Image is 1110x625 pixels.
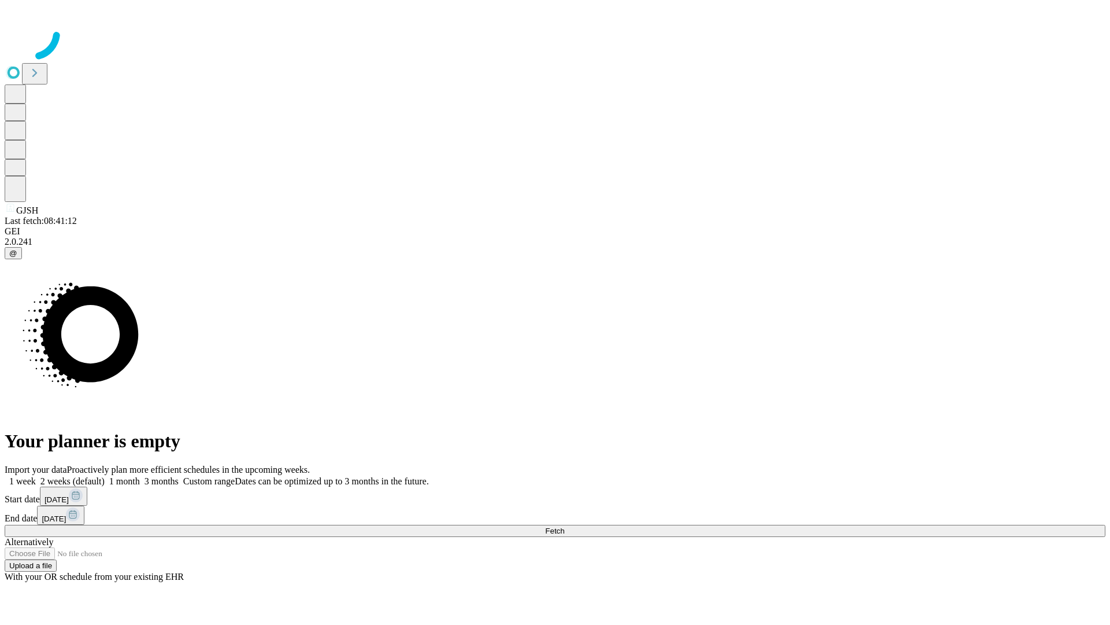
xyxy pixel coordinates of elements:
[545,527,564,535] span: Fetch
[5,465,67,475] span: Import your data
[5,572,184,582] span: With your OR schedule from your existing EHR
[235,476,428,486] span: Dates can be optimized up to 3 months in the future.
[5,506,1105,525] div: End date
[40,476,105,486] span: 2 weeks (default)
[16,205,38,215] span: GJSH
[5,247,22,259] button: @
[109,476,140,486] span: 1 month
[5,525,1105,537] button: Fetch
[5,431,1105,452] h1: Your planner is empty
[45,495,69,504] span: [DATE]
[5,226,1105,237] div: GEI
[5,216,77,226] span: Last fetch: 08:41:12
[9,476,36,486] span: 1 week
[183,476,235,486] span: Custom range
[42,514,66,523] span: [DATE]
[37,506,84,525] button: [DATE]
[9,249,17,258] span: @
[40,487,87,506] button: [DATE]
[5,537,53,547] span: Alternatively
[5,560,57,572] button: Upload a file
[5,237,1105,247] div: 2.0.241
[5,487,1105,506] div: Start date
[145,476,179,486] span: 3 months
[67,465,310,475] span: Proactively plan more efficient schedules in the upcoming weeks.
